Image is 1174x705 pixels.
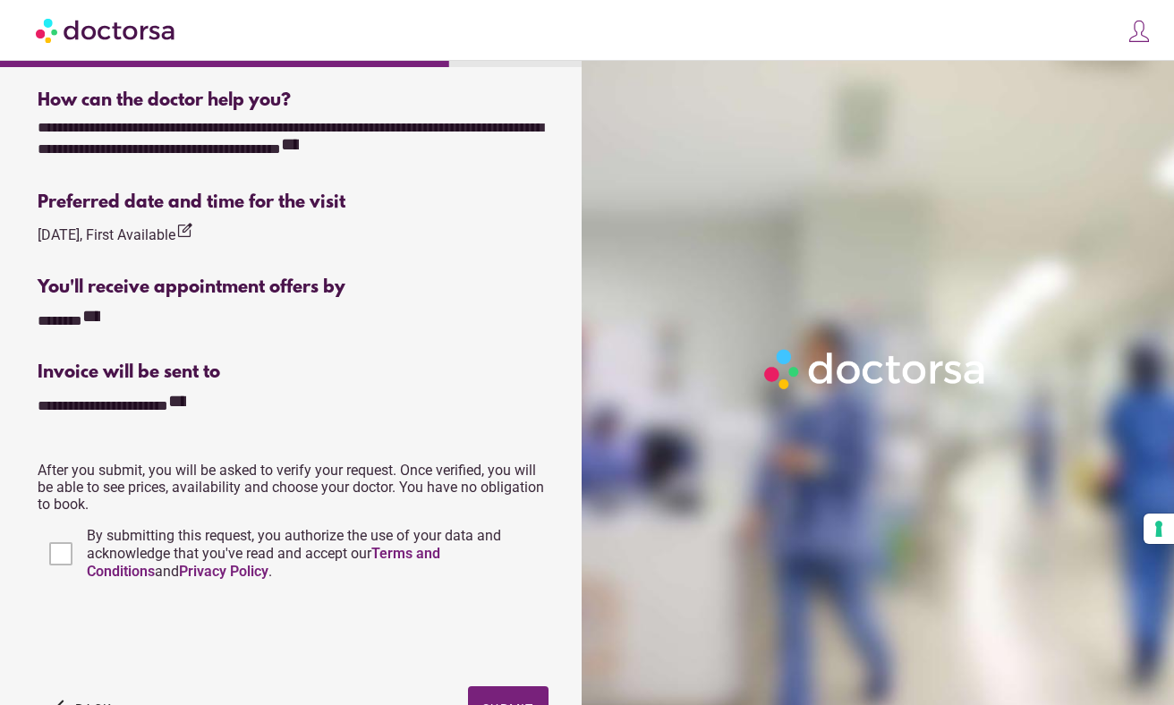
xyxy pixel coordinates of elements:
[38,462,548,513] p: After you submit, you will be asked to verify your request. Once verified, you will be able to se...
[758,343,992,395] img: Logo-Doctorsa-trans-White-partial-flat.png
[36,10,177,50] img: Doctorsa.com
[38,277,548,298] div: You'll receive appointment offers by
[175,222,193,240] i: edit_square
[1144,514,1174,544] button: Your consent preferences for tracking technologies
[38,222,193,246] div: [DATE], First Available
[38,192,548,213] div: Preferred date and time for the visit
[179,563,268,580] a: Privacy Policy
[87,545,440,580] a: Terms and Conditions
[38,599,310,668] iframe: reCAPTCHA
[1127,19,1152,44] img: icons8-customer-100.png
[87,527,501,580] span: By submitting this request, you authorize the use of your data and acknowledge that you've read a...
[38,90,548,111] div: How can the doctor help you?
[38,362,548,383] div: Invoice will be sent to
